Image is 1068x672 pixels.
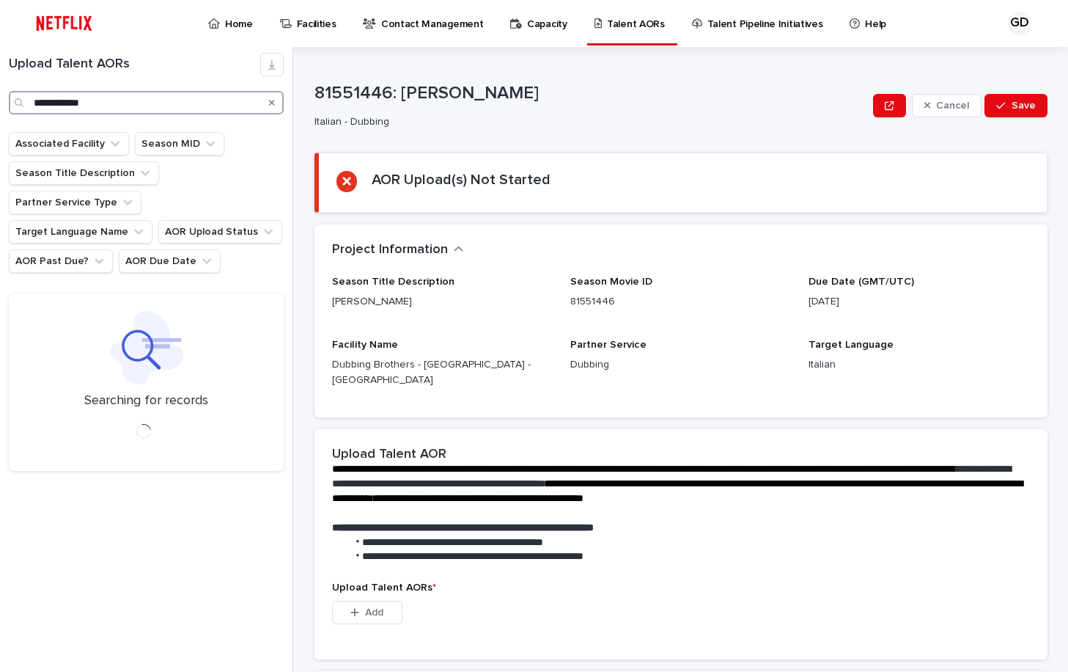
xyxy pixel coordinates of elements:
[1008,12,1031,35] div: GD
[332,357,553,388] p: Dubbing Brothers - [GEOGRAPHIC_DATA] - [GEOGRAPHIC_DATA]
[158,220,282,244] button: AOR Upload Status
[570,277,652,287] span: Season Movie ID
[84,393,208,409] p: Searching for records
[9,132,129,156] button: Associated Facility
[332,242,464,258] button: Project Information
[332,340,398,350] span: Facility Name
[9,56,260,73] h1: Upload Talent AORs
[1012,101,1036,111] span: Save
[984,94,1047,117] button: Save
[570,357,791,373] p: Dubbing
[314,83,868,104] p: 81551446: [PERSON_NAME]
[9,161,159,185] button: Season Title Description
[9,249,113,273] button: AOR Past Due?
[809,294,1029,310] p: [DATE]
[372,171,550,189] h2: AOR Upload(s) Not Started
[332,601,402,624] button: Add
[332,582,436,593] span: Upload Talent AORs
[119,249,221,273] button: AOR Due Date
[809,340,894,350] span: Target Language
[314,116,862,128] p: Italian - Dubbing
[936,101,969,111] span: Cancel
[365,607,383,618] span: Add
[9,91,284,114] input: Search
[29,9,99,38] img: ifQbXi3ZQGMSEF7WDB7W
[332,277,454,287] span: Season Title Description
[570,340,647,350] span: Partner Service
[809,357,1029,373] p: Italian
[570,294,791,310] p: 81551446
[9,220,152,244] button: Target Language Name
[332,294,553,310] p: [PERSON_NAME]
[332,242,448,258] h2: Project Information
[332,447,446,463] h2: Upload Talent AOR
[9,191,141,214] button: Partner Service Type
[135,132,224,156] button: Season MID
[912,94,982,117] button: Cancel
[809,277,914,287] span: Due Date (GMT/UTC)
